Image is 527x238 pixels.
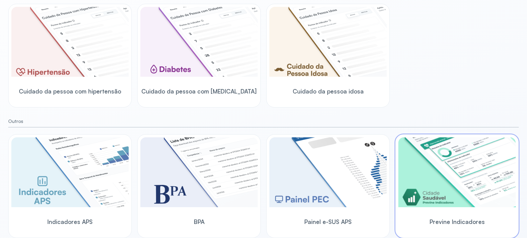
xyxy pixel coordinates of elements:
img: aps-indicators.png [11,137,129,207]
small: Outros [8,118,519,124]
span: Previne Indicadores [430,218,485,225]
img: previne-brasil.png [398,137,516,207]
img: pec-panel.png [269,137,387,207]
span: Painel e-SUS APS [304,218,352,225]
img: diabetics.png [140,7,258,77]
span: Indicadores APS [47,218,93,225]
span: Cuidado da pessoa idosa [293,88,364,95]
img: bpa.png [140,137,258,207]
img: hypertension.png [11,7,129,77]
span: Cuidado da pessoa com hipertensão [19,88,121,95]
span: Cuidado da pessoa com [MEDICAL_DATA] [141,88,257,95]
span: BPA [194,218,204,225]
img: elderly.png [269,7,387,77]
